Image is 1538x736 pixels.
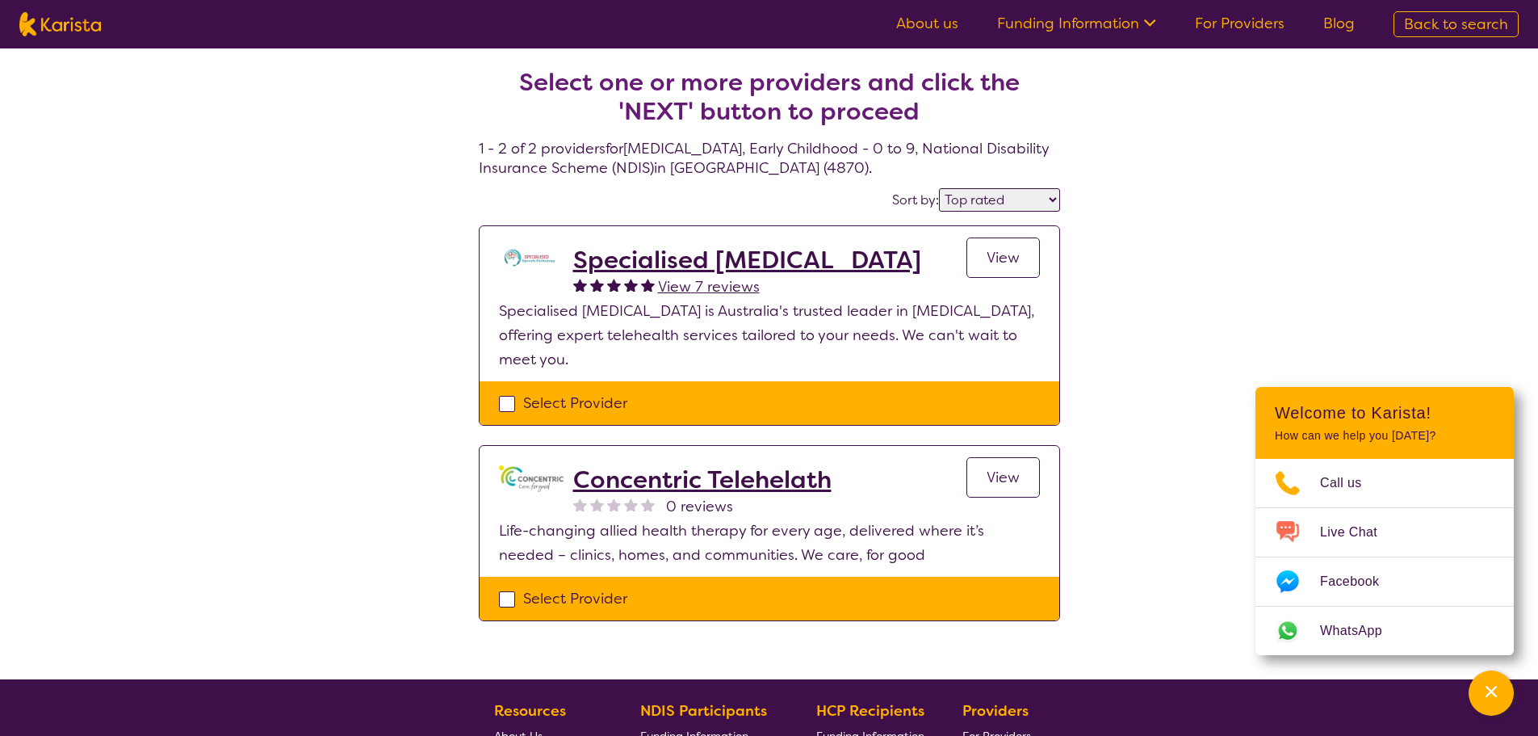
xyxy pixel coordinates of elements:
span: Facebook [1320,570,1398,594]
span: View [987,468,1020,487]
img: fullstar [573,278,587,292]
b: HCP Recipients [816,701,924,721]
img: fullstar [641,278,655,292]
h4: 1 - 2 of 2 providers for [MEDICAL_DATA] , Early Childhood - 0 to 9 , National Disability Insuranc... [479,29,1060,178]
span: 0 reviews [666,494,733,519]
b: Resources [494,701,566,721]
ul: Choose channel [1255,459,1514,655]
img: nonereviewstar [590,498,604,511]
img: nonereviewstar [573,498,587,511]
img: nonereviewstar [641,498,655,511]
a: About us [896,14,958,33]
a: View 7 reviews [658,275,760,299]
img: Karista logo [19,12,101,36]
span: View [987,248,1020,267]
span: Live Chat [1320,520,1397,545]
p: Specialised [MEDICAL_DATA] is Australia's trusted leader in [MEDICAL_DATA], offering expert teleh... [499,299,1040,372]
span: WhatsApp [1320,619,1402,643]
img: fullstar [590,278,604,292]
img: nonereviewstar [624,498,638,511]
a: Specialised [MEDICAL_DATA] [573,246,921,275]
span: Back to search [1404,15,1508,34]
label: Sort by: [892,191,939,208]
b: NDIS Participants [640,701,767,721]
div: Channel Menu [1255,387,1514,655]
span: View 7 reviews [658,277,760,297]
a: Web link opens in a new tab. [1255,607,1514,655]
button: Channel Menu [1469,671,1514,716]
h2: Select one or more providers and click the 'NEXT' button to proceed [498,68,1041,126]
img: gbybpnyn6u9ix5kguem6.png [499,465,564,492]
a: View [966,457,1040,498]
h2: Welcome to Karista! [1275,403,1494,423]
p: How can we help you [DATE]? [1275,429,1494,443]
a: Back to search [1393,11,1519,37]
img: tc7lufxpovpqcirzzyzq.png [499,246,564,270]
p: Life-changing allied health therapy for every age, delivered where it’s needed – clinics, homes, ... [499,519,1040,567]
span: Call us [1320,471,1381,495]
img: nonereviewstar [607,498,621,511]
a: Blog [1323,14,1355,33]
a: View [966,238,1040,278]
a: Concentric Telehelath [573,465,832,494]
a: Funding Information [997,14,1156,33]
img: fullstar [624,278,638,292]
a: For Providers [1195,14,1284,33]
b: Providers [962,701,1029,721]
img: fullstar [607,278,621,292]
